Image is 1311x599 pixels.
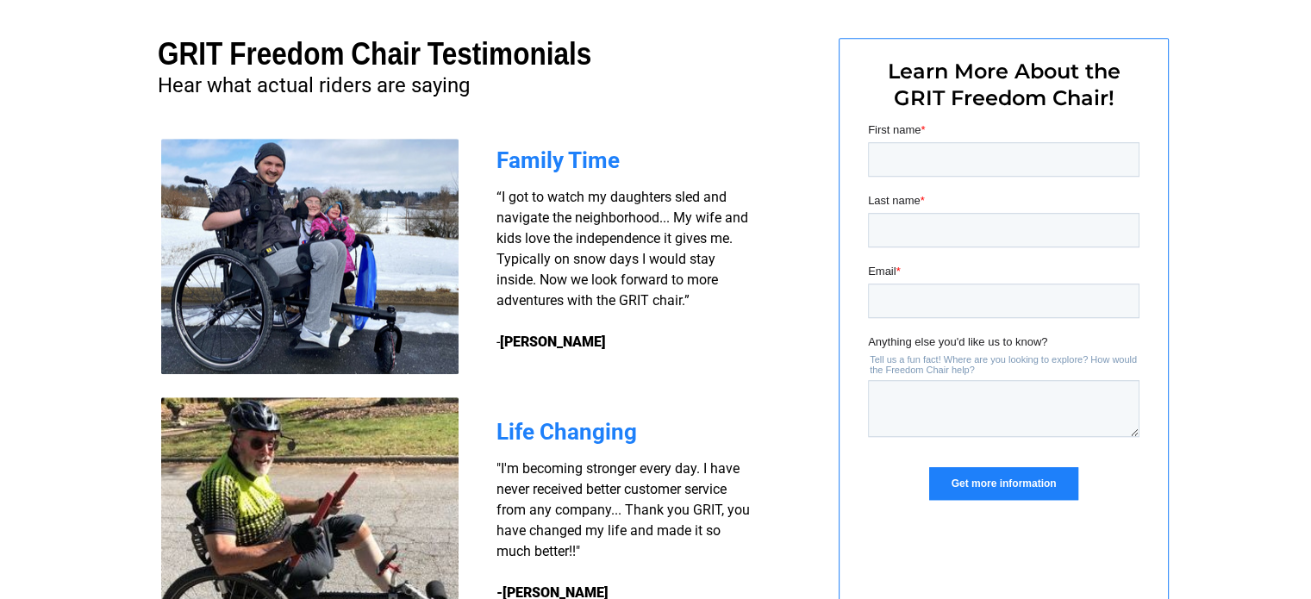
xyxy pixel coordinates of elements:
span: GRIT Freedom Chair Testimonials [158,36,591,72]
strong: [PERSON_NAME] [500,334,606,350]
span: "I'm becoming stronger every day. I have never received better customer service from any company.... [496,460,750,559]
iframe: Form 0 [868,122,1139,529]
span: Learn More About the GRIT Freedom Chair! [888,59,1121,110]
span: “I got to watch my daughters sled and navigate the neighborhood... My wife and kids love the inde... [496,189,748,350]
span: Life Changing [496,419,637,445]
span: Hear what actual riders are saying [158,73,470,97]
span: Family Time [496,147,620,173]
